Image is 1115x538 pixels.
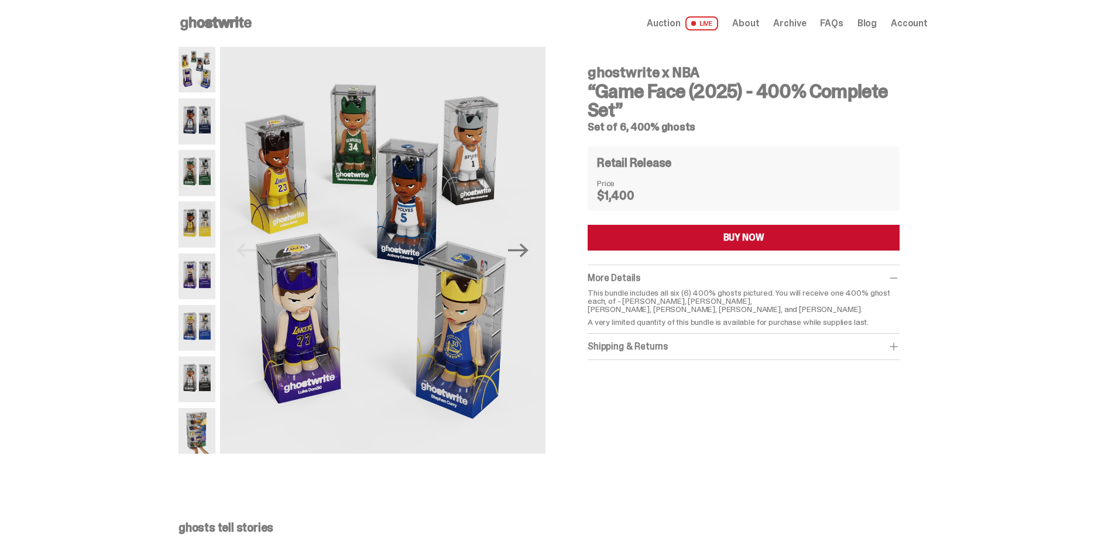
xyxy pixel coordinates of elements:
span: LIVE [685,16,719,30]
img: NBA-400-HG-Scale.png [179,408,215,454]
a: Auction LIVE [647,16,718,30]
a: Account [891,19,928,28]
div: Shipping & Returns [588,341,900,352]
dd: $1,400 [597,190,656,201]
p: This bundle includes all six (6) 400% ghosts pictured. You will receive one 400% ghost each, of -... [588,289,900,313]
a: FAQs [820,19,843,28]
p: A very limited quantity of this bundle is available for purchase while supplies last. [588,318,900,326]
img: NBA-400-HG-Luka.png [179,253,215,299]
img: NBA-400-HG-Wemby.png [179,357,215,402]
span: More Details [588,272,640,284]
img: NBA-400-HG-Giannis.png [179,150,215,196]
img: NBA-400-HG-Main.png [179,47,215,92]
p: ghosts tell stories [179,522,928,533]
h3: “Game Face (2025) - 400% Complete Set” [588,82,900,119]
span: Auction [647,19,681,28]
img: NBA-400-HG-Ant.png [179,98,215,144]
dt: Price [597,179,656,187]
div: BUY NOW [723,233,764,242]
h4: Retail Release [597,157,671,169]
button: Next [506,238,531,263]
h4: ghostwrite x NBA [588,66,900,80]
img: NBA-400-HG-Steph.png [179,305,215,351]
button: BUY NOW [588,225,900,251]
img: NBA-400-HG%20Bron.png [179,201,215,247]
a: About [732,19,759,28]
a: Archive [773,19,806,28]
h5: Set of 6, 400% ghosts [588,122,900,132]
img: NBA-400-HG-Main.png [220,47,546,454]
a: Blog [857,19,877,28]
